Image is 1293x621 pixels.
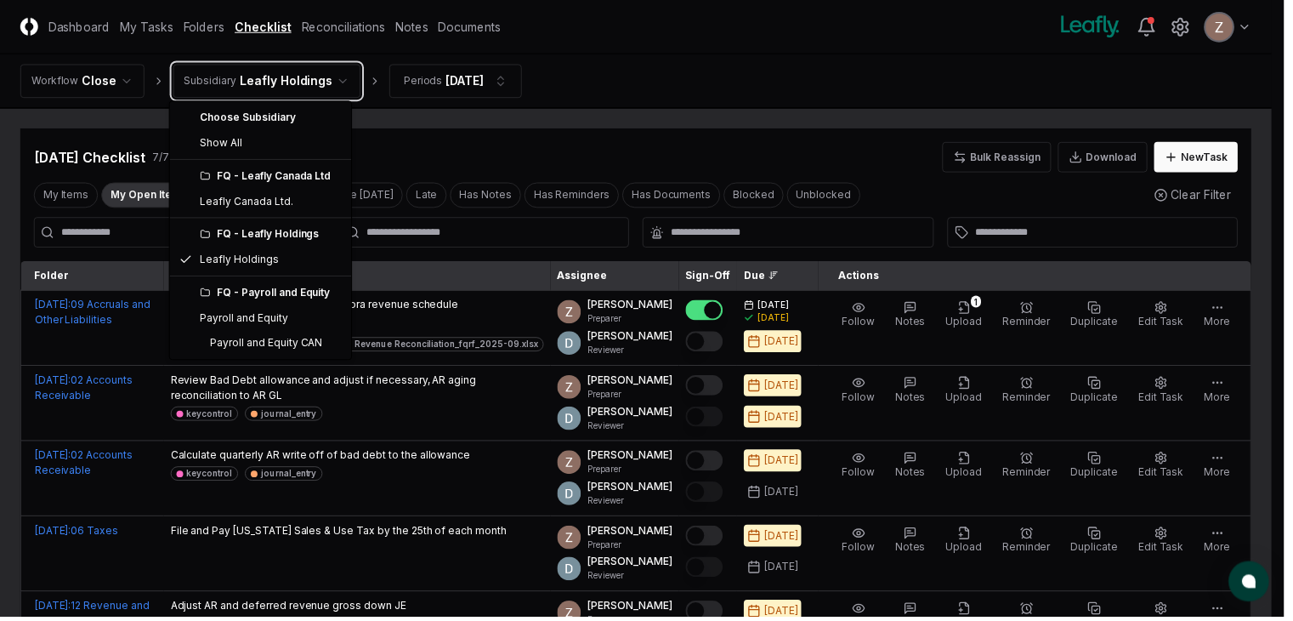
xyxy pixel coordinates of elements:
span: Show All [201,136,244,151]
div: FQ - Payroll and Equity [201,287,343,302]
div: FQ - Leafly Holdings [201,228,343,243]
div: Leafly Holdings [201,254,281,269]
div: FQ - Leafly Canada Ltd [201,169,343,185]
div: Payroll and Equity CAN [201,338,325,353]
div: Leafly Canada Ltd. [201,195,295,210]
div: Choose Subsidiary [174,105,350,131]
div: Payroll and Equity [201,312,290,328]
